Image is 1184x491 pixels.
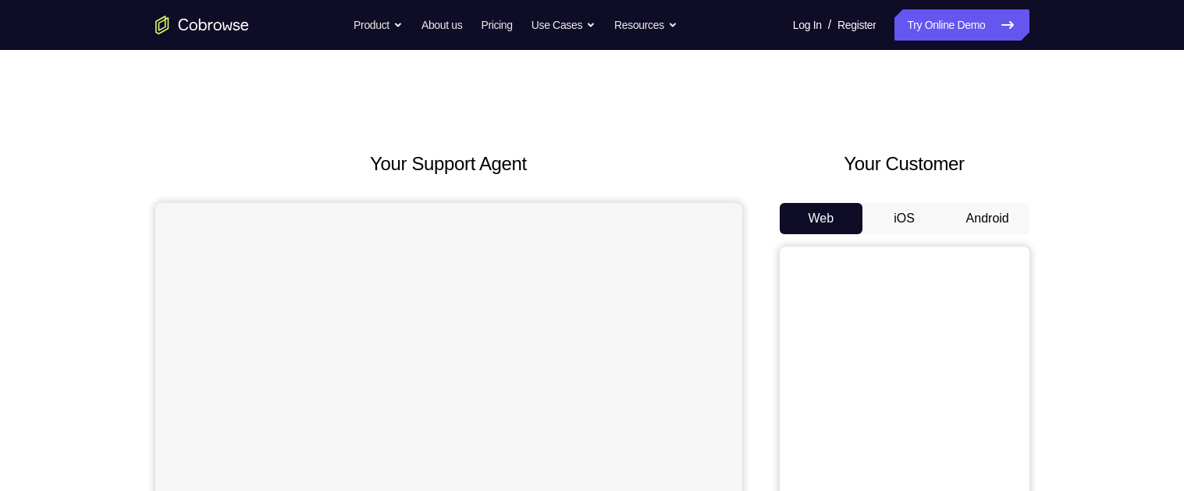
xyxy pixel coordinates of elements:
a: Pricing [481,9,512,41]
button: Use Cases [532,9,596,41]
button: iOS [862,203,946,234]
a: Go to the home page [155,16,249,34]
a: Log In [793,9,822,41]
a: Register [837,9,876,41]
h2: Your Customer [780,150,1029,178]
button: Product [354,9,403,41]
span: / [828,16,831,34]
a: About us [421,9,462,41]
a: Try Online Demo [894,9,1029,41]
button: Web [780,203,863,234]
button: Resources [614,9,677,41]
button: Android [946,203,1029,234]
h2: Your Support Agent [155,150,742,178]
